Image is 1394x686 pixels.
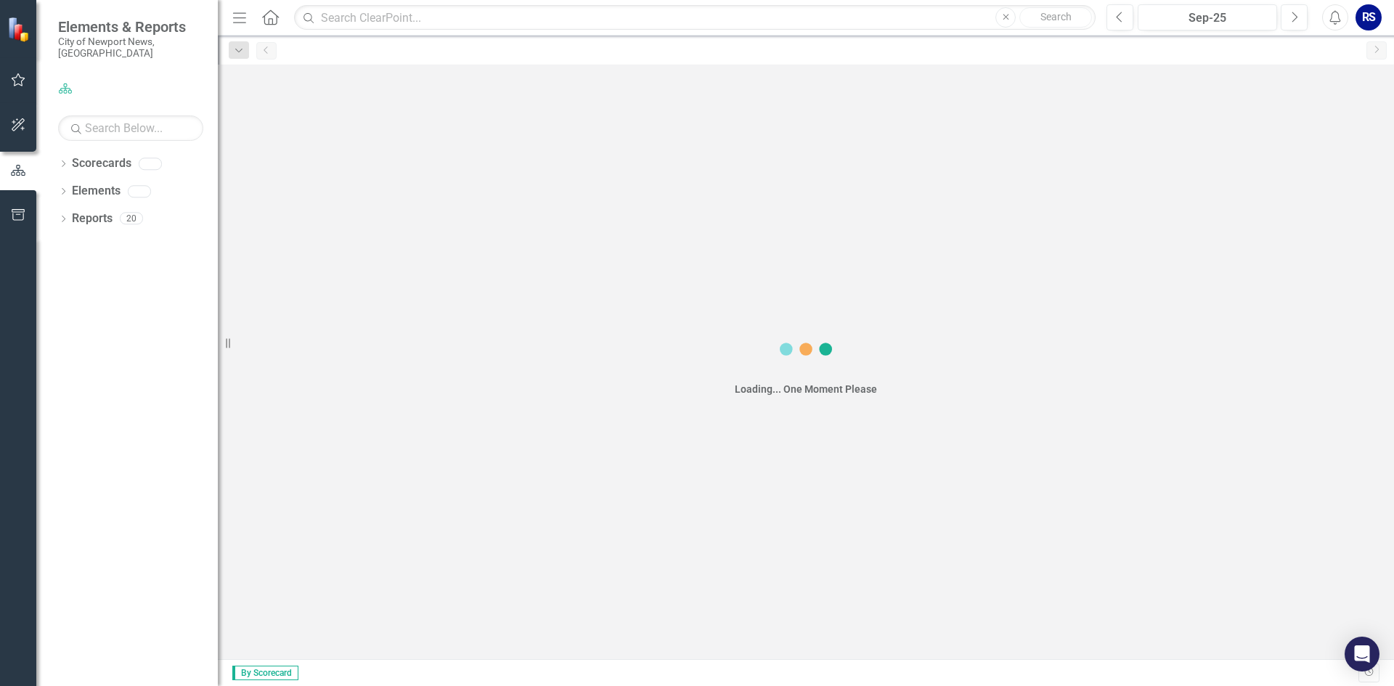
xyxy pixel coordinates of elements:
input: Search Below... [58,115,203,141]
div: Open Intercom Messenger [1345,637,1379,671]
span: Elements & Reports [58,18,203,36]
button: Search [1019,7,1092,28]
button: RS [1356,4,1382,30]
a: Elements [72,183,121,200]
div: Loading... One Moment Please [735,382,877,396]
div: Sep-25 [1143,9,1272,27]
small: City of Newport News, [GEOGRAPHIC_DATA] [58,36,203,60]
span: By Scorecard [232,666,298,680]
input: Search ClearPoint... [294,5,1096,30]
div: 20 [120,213,143,225]
button: Sep-25 [1138,4,1277,30]
a: Scorecards [72,155,131,172]
img: ClearPoint Strategy [7,16,33,41]
a: Reports [72,211,113,227]
span: Search [1040,11,1072,23]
